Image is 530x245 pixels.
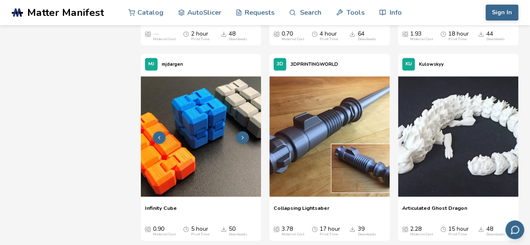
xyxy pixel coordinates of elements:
[148,62,154,67] span: MJ
[357,37,376,41] div: Downloads
[402,226,408,232] span: Average Cost
[486,31,504,41] div: 44
[402,205,467,217] a: Articulated Ghost Dragon
[486,37,504,41] div: Downloads
[448,31,469,41] div: 18 hour
[282,226,304,237] div: 3.78
[357,31,376,41] div: 64
[229,31,247,41] div: 48
[406,62,412,67] span: KU
[191,31,209,41] div: 2 hour
[440,31,446,37] span: Average Print Time
[478,226,484,232] span: Downloads
[282,232,304,237] div: Material Cost
[440,226,446,232] span: Average Print Time
[274,205,329,217] a: Collapsing Lightsaber
[145,205,177,217] a: Infinity Cube
[290,60,338,69] p: 3DPRINTINGWORLD
[320,232,338,237] div: Print Time
[282,31,304,41] div: 0.70
[320,31,338,41] div: 4 hour
[229,37,247,41] div: Downloads
[229,226,247,237] div: 50
[410,31,433,41] div: 1.93
[320,37,338,41] div: Print Time
[145,226,151,232] span: Average Cost
[357,226,376,237] div: 39
[349,31,355,37] span: Downloads
[221,31,227,37] span: Downloads
[153,37,176,41] div: Material Cost
[448,232,467,237] div: Print Time
[320,226,340,237] div: 17 hour
[274,31,279,37] span: Average Cost
[419,60,444,69] p: Kulowskyy
[153,232,176,237] div: Material Cost
[277,62,283,67] span: 3D
[486,5,518,21] button: Sign In
[505,220,524,239] button: Send feedback via email
[282,37,304,41] div: Material Cost
[145,31,151,37] span: Average Cost
[153,226,176,237] div: 0.90
[312,226,318,232] span: Average Print Time
[402,31,408,37] span: Average Cost
[448,226,469,237] div: 15 hour
[191,226,209,237] div: 5 hour
[153,31,159,37] span: —
[162,60,183,69] p: mjdargen
[410,37,433,41] div: Material Cost
[486,232,504,237] div: Downloads
[183,31,189,37] span: Average Print Time
[357,232,376,237] div: Downloads
[486,226,504,237] div: 48
[448,37,467,41] div: Print Time
[221,226,227,232] span: Downloads
[191,37,209,41] div: Print Time
[274,226,279,232] span: Average Cost
[183,226,189,232] span: Average Print Time
[27,7,104,18] span: Matter Manifest
[349,226,355,232] span: Downloads
[191,232,209,237] div: Print Time
[312,31,318,37] span: Average Print Time
[410,232,433,237] div: Material Cost
[229,232,247,237] div: Downloads
[478,31,484,37] span: Downloads
[410,226,433,237] div: 2.28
